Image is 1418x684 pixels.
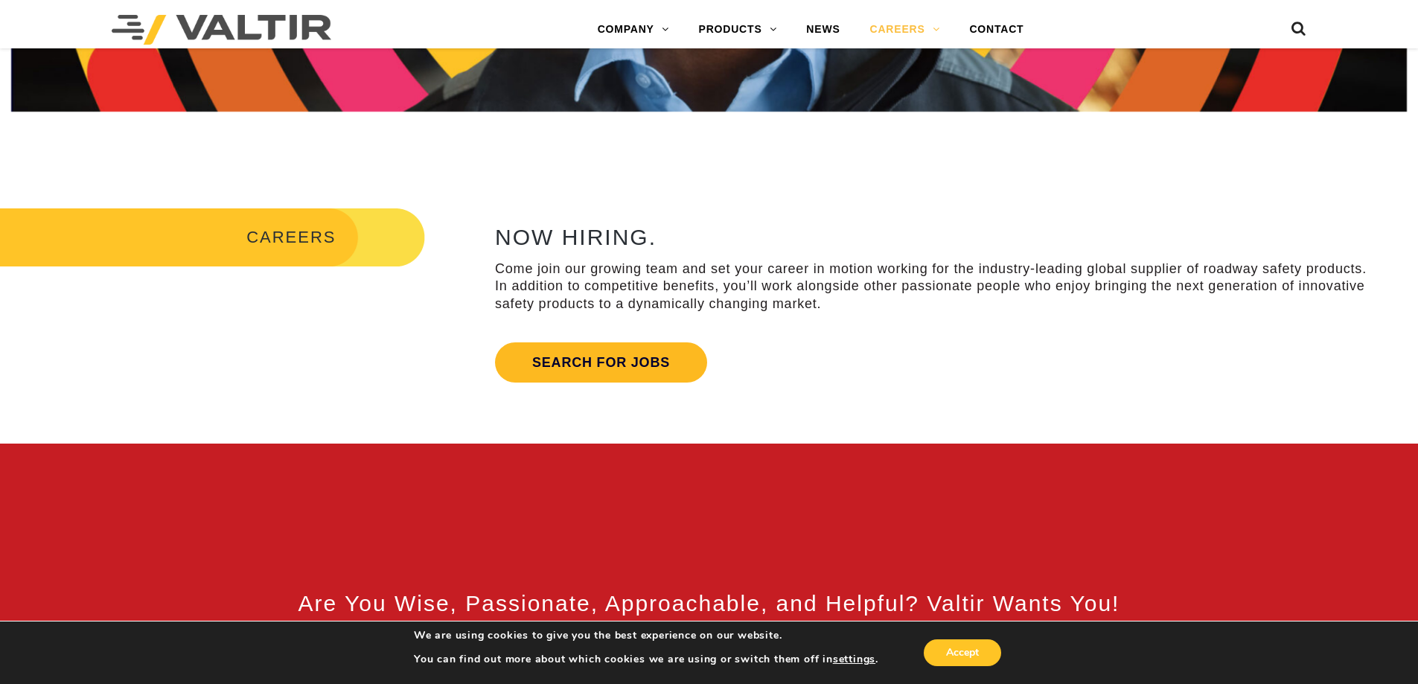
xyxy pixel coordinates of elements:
a: COMPANY [583,15,684,45]
p: We are using cookies to give you the best experience on our website. [414,629,878,642]
a: CAREERS [855,15,955,45]
a: CONTACT [954,15,1038,45]
a: PRODUCTS [684,15,792,45]
p: You can find out more about which cookies we are using or switch them off in . [414,653,878,666]
span: Are You Wise, Passionate, Approachable, and Helpful? Valtir Wants You! [298,591,1120,616]
button: Accept [924,639,1001,666]
button: settings [833,653,875,666]
p: Come join our growing team and set your career in motion working for the industry-leading global ... [495,261,1378,313]
img: Valtir [112,15,331,45]
a: NEWS [791,15,855,45]
h2: NOW HIRING. [495,225,1378,249]
a: Search for jobs [495,342,707,383]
